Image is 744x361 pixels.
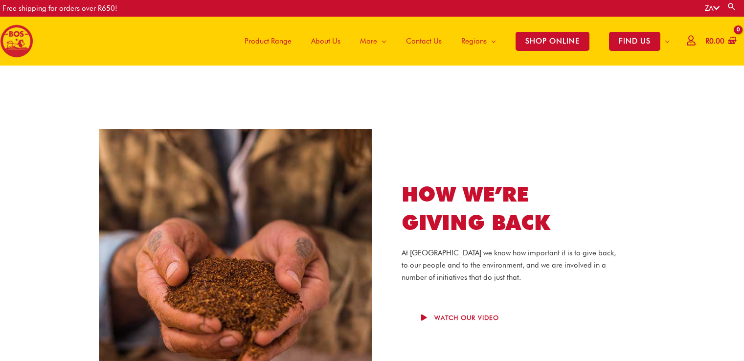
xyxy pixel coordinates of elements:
a: About Us [301,17,350,66]
span: About Us [311,26,340,56]
span: Product Range [245,26,292,56]
span: SHOP ONLINE [516,32,589,51]
nav: Site Navigation [227,17,679,66]
a: Regions [451,17,506,66]
a: Search button [727,2,737,11]
bdi: 0.00 [705,37,724,45]
h1: HOW WE’RE GIVING BACK [402,180,616,238]
a: View Shopping Cart, empty [703,30,737,52]
p: At [GEOGRAPHIC_DATA] we know how important it is to give back, to our people and to the environme... [402,247,616,283]
span: FIND US [609,32,660,51]
a: Contact Us [396,17,451,66]
span: Regions [461,26,487,56]
span: R [705,37,709,45]
a: More [350,17,396,66]
a: Product Range [235,17,301,66]
a: ZA [705,4,720,13]
span: More [360,26,377,56]
span: Contact Us [406,26,442,56]
a: SHOP ONLINE [506,17,599,66]
a: Watch our video [402,305,519,331]
span: Watch our video [434,315,499,321]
